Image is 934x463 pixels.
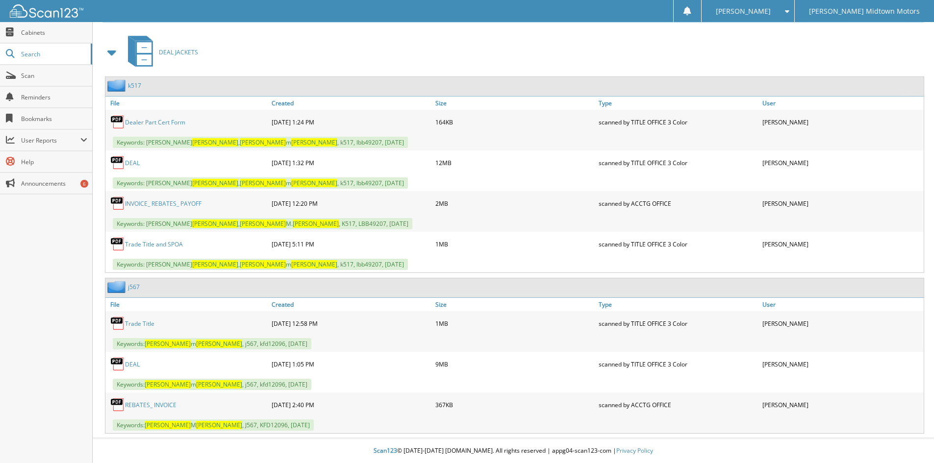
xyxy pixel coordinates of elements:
span: Keywords: m , j567, kfd12096, [DATE] [113,379,311,390]
span: Keywords: [PERSON_NAME] , m , k517, lbb49207, [DATE] [113,137,408,148]
span: Bookmarks [21,115,87,123]
span: Search [21,50,86,58]
a: Size [433,298,597,311]
div: [DATE] 12:20 PM [269,194,433,213]
img: scan123-logo-white.svg [10,4,83,18]
div: [PERSON_NAME] [760,354,924,374]
span: [PERSON_NAME] Midtown Motors [809,8,920,14]
div: scanned by TITLE OFFICE 3 Color [596,314,760,333]
div: [DATE] 5:11 PM [269,234,433,254]
span: [PERSON_NAME] [240,219,286,228]
a: k517 [128,81,141,90]
img: PDF.png [110,237,125,251]
div: © [DATE]-[DATE] [DOMAIN_NAME]. All rights reserved | appg04-scan123-com | [93,439,934,463]
div: 6 [80,180,88,188]
span: User Reports [21,136,80,145]
div: [PERSON_NAME] [760,153,924,172]
span: [PERSON_NAME] [291,260,337,268]
a: DEAL JACKETS [122,33,198,72]
span: [PERSON_NAME] [196,340,242,348]
span: Help [21,158,87,166]
span: Scan [21,72,87,80]
a: User [760,298,924,311]
span: Keywords: m , j567, kfd12096, [DATE] [113,338,311,349]
div: 164KB [433,112,597,132]
div: [DATE] 1:24 PM [269,112,433,132]
img: folder2.png [107,79,128,92]
a: File [105,97,269,110]
a: Type [596,97,760,110]
span: Keywords: M , J567, KFD12096, [DATE] [113,419,314,431]
span: [PERSON_NAME] [293,219,339,228]
div: scanned by ACCTG OFFICE [596,194,760,213]
span: [PERSON_NAME] [192,260,238,268]
div: scanned by ACCTG OFFICE [596,395,760,414]
span: [PERSON_NAME] [291,179,337,187]
span: [PERSON_NAME] [192,219,238,228]
span: DEAL JACKETS [159,48,198,56]
div: 1MB [433,314,597,333]
img: PDF.png [110,397,125,412]
a: User [760,97,924,110]
a: Size [433,97,597,110]
a: File [105,298,269,311]
img: PDF.png [110,316,125,331]
span: Keywords: [PERSON_NAME] , m , k517, lbb49207, [DATE] [113,259,408,270]
a: Type [596,298,760,311]
img: PDF.png [110,357,125,371]
span: Scan123 [374,446,397,455]
div: 2MB [433,194,597,213]
a: Privacy Policy [616,446,653,455]
a: DEAL [125,159,140,167]
span: [PERSON_NAME] [145,421,191,429]
div: [DATE] 2:40 PM [269,395,433,414]
div: scanned by TITLE OFFICE 3 Color [596,153,760,172]
span: [PERSON_NAME] [192,138,238,146]
span: [PERSON_NAME] [240,260,286,268]
div: scanned by TITLE OFFICE 3 Color [596,354,760,374]
span: [PERSON_NAME] [196,421,242,429]
span: [PERSON_NAME] [240,179,286,187]
div: scanned by TITLE OFFICE 3 Color [596,112,760,132]
a: REBATES_ INVOICE [125,401,177,409]
img: PDF.png [110,115,125,129]
div: [DATE] 1:05 PM [269,354,433,374]
div: 367KB [433,395,597,414]
div: 9MB [433,354,597,374]
span: [PERSON_NAME] [291,138,337,146]
span: Reminders [21,93,87,101]
a: Trade Title [125,319,154,328]
img: folder2.png [107,281,128,293]
a: Created [269,97,433,110]
span: [PERSON_NAME] [145,380,191,389]
span: Cabinets [21,28,87,37]
div: [PERSON_NAME] [760,395,924,414]
iframe: Chat Widget [885,416,934,463]
div: 1MB [433,234,597,254]
img: PDF.png [110,155,125,170]
a: Dealer Part Cert Form [125,118,185,126]
div: scanned by TITLE OFFICE 3 Color [596,234,760,254]
span: Announcements [21,179,87,188]
div: [PERSON_NAME] [760,194,924,213]
span: [PERSON_NAME] [192,179,238,187]
span: [PERSON_NAME] [145,340,191,348]
div: [PERSON_NAME] [760,112,924,132]
a: DEAL [125,360,140,368]
div: 12MB [433,153,597,172]
div: [PERSON_NAME] [760,234,924,254]
img: PDF.png [110,196,125,211]
span: [PERSON_NAME] [716,8,771,14]
a: Created [269,298,433,311]
div: [DATE] 12:58 PM [269,314,433,333]
a: Trade Title and SPOA [125,240,183,248]
span: [PERSON_NAME] [240,138,286,146]
span: [PERSON_NAME] [196,380,242,389]
span: Keywords: [PERSON_NAME] , m , k517, lbb49207, [DATE] [113,177,408,189]
span: Keywords: [PERSON_NAME] , M. , K517, LBB49207, [DATE] [113,218,412,229]
div: [DATE] 1:32 PM [269,153,433,172]
a: INVOICE_ REBATES_ PAYOFF [125,199,202,208]
a: j567 [128,283,140,291]
div: [PERSON_NAME] [760,314,924,333]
